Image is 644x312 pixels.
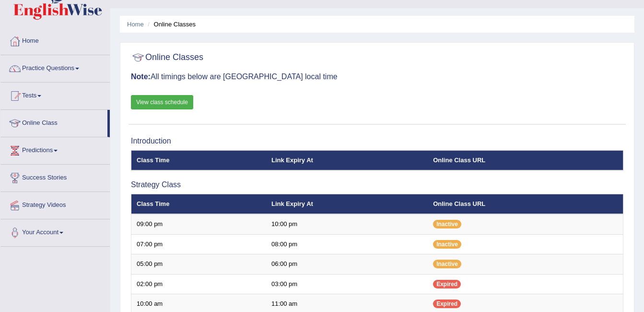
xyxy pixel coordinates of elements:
[0,83,110,107] a: Tests
[0,165,110,189] a: Success Stories
[433,220,461,228] span: Inactive
[0,192,110,216] a: Strategy Videos
[266,234,428,254] td: 08:00 pm
[131,95,193,109] a: View class schedule
[0,219,110,243] a: Your Account
[131,214,266,234] td: 09:00 pm
[266,214,428,234] td: 10:00 pm
[266,194,428,214] th: Link Expiry At
[0,110,107,134] a: Online Class
[131,137,623,145] h3: Introduction
[131,254,266,275] td: 05:00 pm
[433,240,461,249] span: Inactive
[131,72,623,81] h3: All timings below are [GEOGRAPHIC_DATA] local time
[131,72,151,81] b: Note:
[131,194,266,214] th: Class Time
[0,28,110,52] a: Home
[266,254,428,275] td: 06:00 pm
[131,150,266,170] th: Class Time
[131,234,266,254] td: 07:00 pm
[127,21,144,28] a: Home
[131,274,266,294] td: 02:00 pm
[433,300,461,308] span: Expired
[131,180,623,189] h3: Strategy Class
[266,150,428,170] th: Link Expiry At
[428,150,623,170] th: Online Class URL
[131,50,203,65] h2: Online Classes
[433,260,461,268] span: Inactive
[433,280,461,288] span: Expired
[266,274,428,294] td: 03:00 pm
[0,55,110,79] a: Practice Questions
[428,194,623,214] th: Online Class URL
[0,137,110,161] a: Predictions
[145,20,196,29] li: Online Classes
